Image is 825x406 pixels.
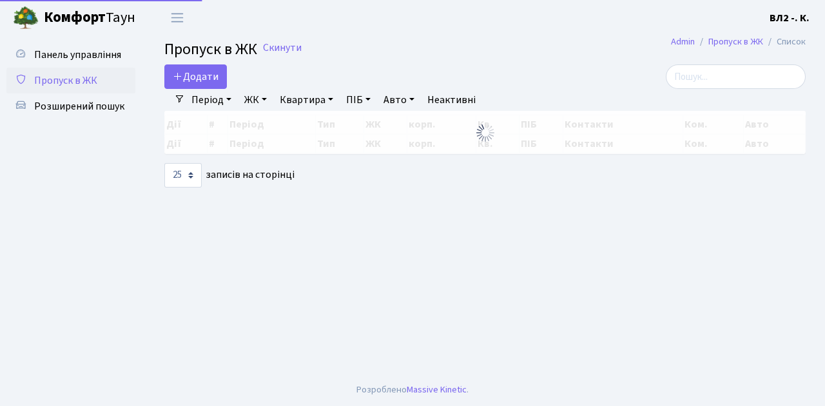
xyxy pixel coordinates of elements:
[44,7,106,28] b: Комфорт
[34,99,124,113] span: Розширений пошук
[475,122,496,143] img: Обробка...
[356,383,469,397] div: Розроблено .
[671,35,695,48] a: Admin
[6,68,135,93] a: Пропуск в ЖК
[652,28,825,55] nav: breadcrumb
[34,48,121,62] span: Панель управління
[763,35,806,49] li: Список
[13,5,39,31] img: logo.png
[164,163,295,188] label: записів на сторінці
[44,7,135,29] span: Таун
[161,7,193,28] button: Переключити навігацію
[407,383,467,396] a: Massive Kinetic
[666,64,806,89] input: Пошук...
[378,89,420,111] a: Авто
[422,89,481,111] a: Неактивні
[275,89,338,111] a: Квартира
[173,70,218,84] span: Додати
[164,163,202,188] select: записів на сторінці
[34,73,97,88] span: Пропуск в ЖК
[239,89,272,111] a: ЖК
[708,35,763,48] a: Пропуск в ЖК
[6,93,135,119] a: Розширений пошук
[770,10,810,26] a: ВЛ2 -. К.
[164,38,257,61] span: Пропуск в ЖК
[341,89,376,111] a: ПІБ
[263,42,302,54] a: Скинути
[164,64,227,89] a: Додати
[6,42,135,68] a: Панель управління
[770,11,810,25] b: ВЛ2 -. К.
[186,89,237,111] a: Період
